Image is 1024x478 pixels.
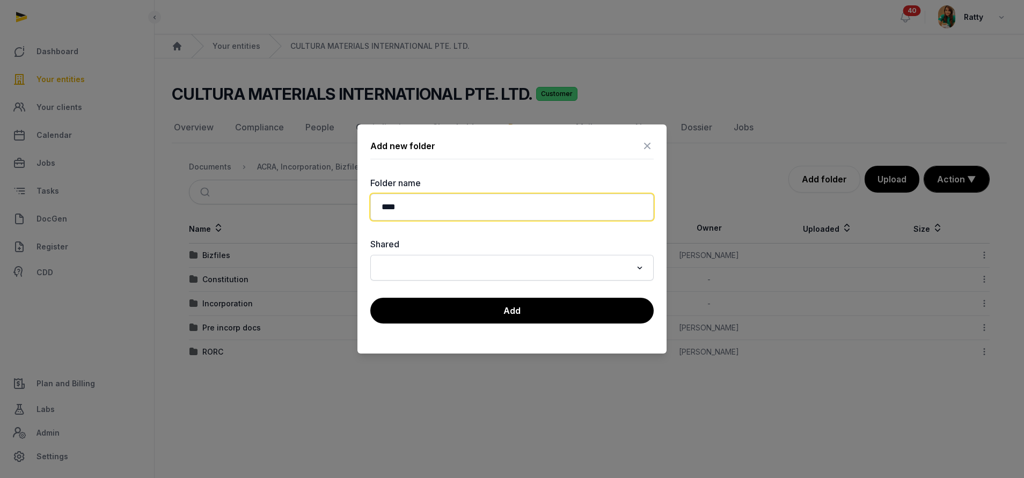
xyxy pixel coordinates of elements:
label: Shared [370,238,654,251]
input: Search for option [377,260,632,275]
div: Search for option [376,258,648,277]
label: Folder name [370,177,654,189]
button: Add [370,298,654,323]
div: Add new folder [370,139,435,152]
